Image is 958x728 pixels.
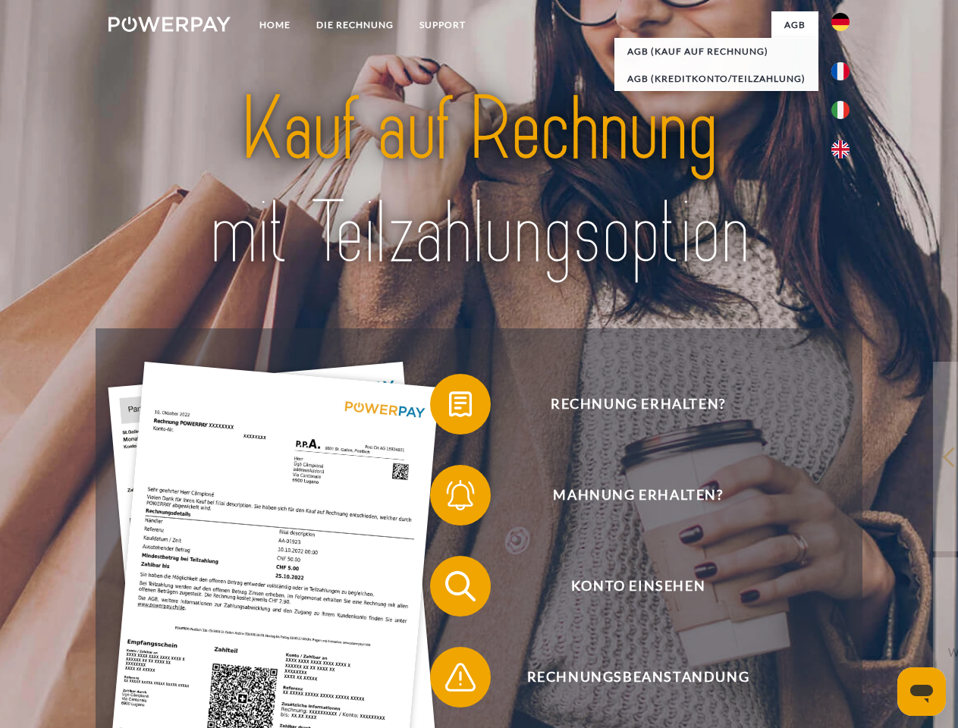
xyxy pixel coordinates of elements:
a: agb [771,11,818,39]
a: Home [247,11,303,39]
img: qb_bill.svg [441,385,479,423]
iframe: Schaltfläche zum Öffnen des Messaging-Fensters [897,667,946,716]
a: AGB (Kauf auf Rechnung) [614,38,818,65]
a: DIE RECHNUNG [303,11,407,39]
button: Konto einsehen [430,556,825,617]
img: logo-powerpay-white.svg [108,17,231,32]
img: fr [831,62,850,80]
img: en [831,140,850,158]
span: Rechnung erhalten? [452,374,824,435]
a: AGB (Kreditkonto/Teilzahlung) [614,65,818,93]
button: Rechnung erhalten? [430,374,825,435]
button: Rechnungsbeanstandung [430,647,825,708]
button: Mahnung erhalten? [430,465,825,526]
img: qb_bell.svg [441,476,479,514]
img: it [831,101,850,119]
img: qb_search.svg [441,567,479,605]
span: Konto einsehen [452,556,824,617]
span: Rechnungsbeanstandung [452,647,824,708]
img: title-powerpay_de.svg [145,73,813,290]
img: qb_warning.svg [441,658,479,696]
img: de [831,13,850,31]
span: Mahnung erhalten? [452,465,824,526]
a: SUPPORT [407,11,479,39]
